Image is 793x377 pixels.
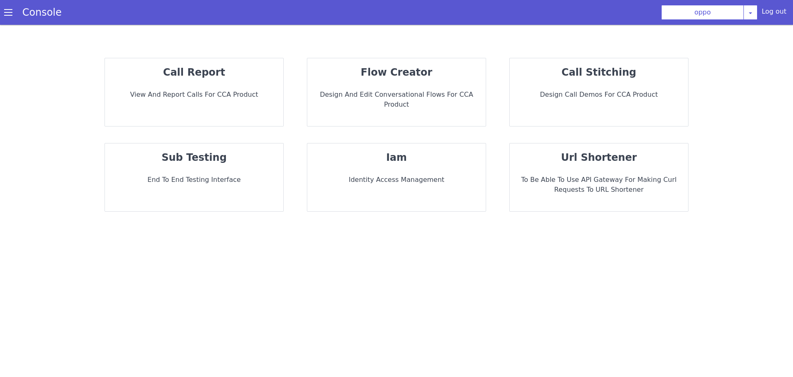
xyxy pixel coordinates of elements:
strong: call stitching [562,67,636,78]
p: End to End Testing Interface [112,175,277,185]
p: Design call demos for CCA Product [516,90,681,100]
p: Identity Access Management [314,175,479,185]
a: Console [12,7,71,18]
strong: url shortener [561,152,637,163]
strong: iam [386,152,407,163]
p: Design and Edit Conversational flows for CCA Product [314,90,479,110]
button: oppo [661,5,744,20]
p: View and report calls for CCA Product [112,90,277,100]
strong: call report [163,67,225,78]
strong: sub testing [161,152,227,163]
p: To be able to use API Gateway for making curl requests to URL Shortener [516,175,681,195]
div: Log out [762,7,786,20]
strong: flow creator [361,67,432,78]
